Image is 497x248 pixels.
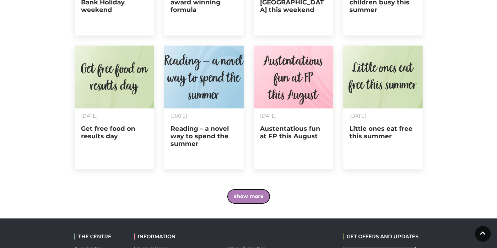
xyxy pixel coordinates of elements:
button: show more [228,190,270,203]
h2: Get free food on results day [81,125,148,140]
p: [DATE] [260,113,327,118]
a: [DATE] Get free food on results day [75,46,154,169]
h2: INFORMATION [134,234,214,240]
h2: Little ones eat free this summer [349,125,416,140]
h2: Austentatious fun at FP this August [260,125,327,140]
a: [DATE] Little ones eat free this summer [343,46,423,169]
h2: Reading – a novel way to spend the summer [170,125,237,147]
a: [DATE] Austentatious fun at FP this August [254,46,333,169]
h2: GET OFFERS AND UPDATES [343,234,419,240]
h2: THE CENTRE [74,234,125,240]
p: [DATE] [349,113,416,118]
p: [DATE] [170,113,237,118]
p: [DATE] [81,113,148,118]
a: [DATE] Reading – a novel way to spend the summer [164,46,244,169]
